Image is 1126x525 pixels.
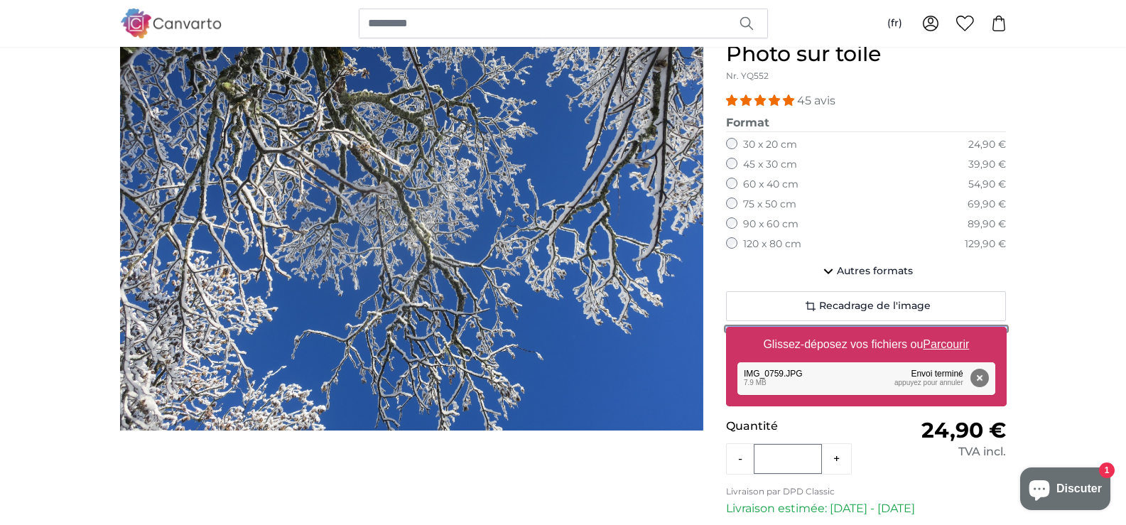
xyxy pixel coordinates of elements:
[743,217,799,232] label: 90 x 60 cm
[726,70,769,81] span: Nr. YQ552
[866,443,1006,460] div: TVA incl.
[726,486,1007,497] p: Livraison par DPD Classic
[797,94,835,107] span: 45 avis
[921,417,1006,443] span: 24,90 €
[743,178,799,192] label: 60 x 40 cm
[120,9,222,38] img: Canvarto
[968,158,1006,172] div: 39,90 €
[968,197,1006,212] div: 69,90 €
[968,178,1006,192] div: 54,90 €
[726,291,1007,321] button: Recadrage de l'image
[120,41,703,431] div: 1 of 1
[726,418,866,435] p: Quantité
[726,94,797,107] span: 4.93 stars
[743,158,797,172] label: 45 x 30 cm
[726,500,1007,517] p: Livraison estimée: [DATE] - [DATE]
[968,217,1006,232] div: 89,90 €
[757,330,975,359] label: Glissez-déposez vos fichiers ou
[743,237,801,251] label: 120 x 80 cm
[726,114,1007,132] legend: Format
[726,257,1007,286] button: Autres formats
[822,445,851,473] button: +
[965,237,1006,251] div: 129,90 €
[726,41,1007,67] h1: Photo sur toile
[968,138,1006,152] div: 24,90 €
[876,11,914,36] button: (fr)
[837,264,913,278] span: Autres formats
[743,197,796,212] label: 75 x 50 cm
[1016,467,1115,514] inbox-online-store-chat: Chat de la boutique en ligne Shopify
[743,138,797,152] label: 30 x 20 cm
[923,338,969,350] u: Parcourir
[819,299,931,313] span: Recadrage de l'image
[727,445,754,473] button: -
[120,41,703,431] img: personalised-canvas-print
